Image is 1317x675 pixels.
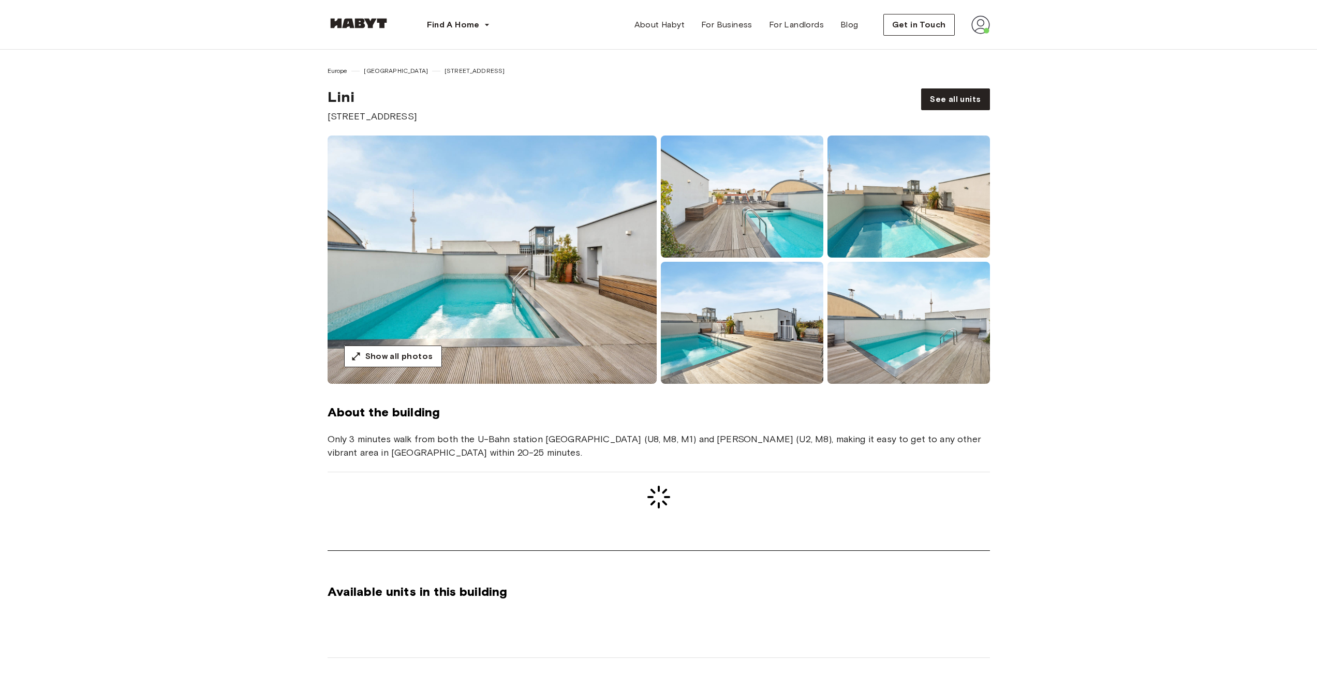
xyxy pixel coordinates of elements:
[693,14,761,35] a: For Business
[971,16,990,34] img: avatar
[328,110,417,123] span: [STREET_ADDRESS]
[634,19,685,31] span: About Habyt
[661,136,823,258] img: room-image
[661,262,823,384] img: room-image
[769,19,824,31] span: For Landlords
[365,350,433,363] span: Show all photos
[328,88,417,106] span: Lini
[427,19,480,31] span: Find A Home
[328,66,348,76] span: Europe
[921,88,989,110] a: See all units
[827,136,990,258] img: room-image
[328,136,657,384] img: room-image
[328,18,390,28] img: Habyt
[883,14,955,36] button: Get in Touch
[701,19,752,31] span: For Business
[344,346,442,367] button: Show all photos
[930,93,981,106] span: See all units
[328,432,990,459] div: Only 3 minutes walk from both the U-Bahn station [GEOGRAPHIC_DATA] (U8, M8, M1) and [PERSON_NAME]...
[761,14,832,35] a: For Landlords
[840,19,859,31] span: Blog
[328,584,990,599] span: Available units in this building
[419,14,498,35] button: Find A Home
[328,404,990,420] span: About the building
[892,19,946,31] span: Get in Touch
[626,14,693,35] a: About Habyt
[445,66,505,76] span: [STREET_ADDRESS]
[364,66,428,76] span: [GEOGRAPHIC_DATA]
[832,14,867,35] a: Blog
[827,262,990,384] img: room-image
